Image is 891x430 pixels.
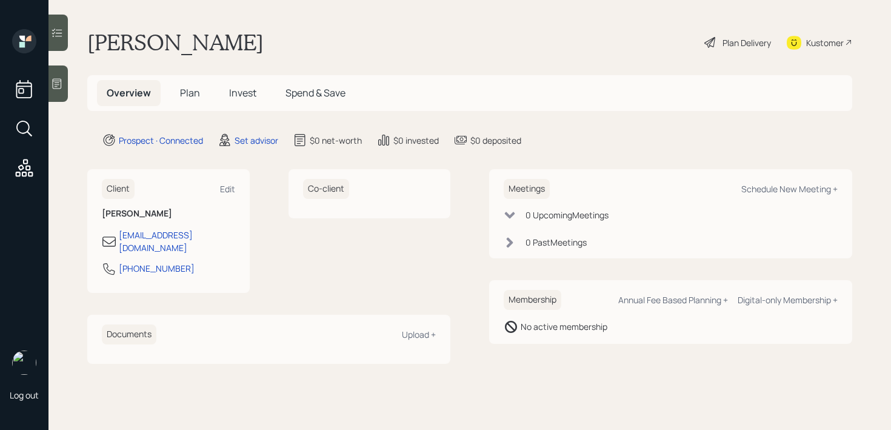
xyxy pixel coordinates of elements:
[521,320,607,333] div: No active membership
[102,324,156,344] h6: Documents
[285,86,345,99] span: Spend & Save
[180,86,200,99] span: Plan
[504,179,550,199] h6: Meetings
[303,179,349,199] h6: Co-client
[722,36,771,49] div: Plan Delivery
[107,86,151,99] span: Overview
[741,183,838,195] div: Schedule New Meeting +
[87,29,264,56] h1: [PERSON_NAME]
[470,134,521,147] div: $0 deposited
[102,209,235,219] h6: [PERSON_NAME]
[119,262,195,275] div: [PHONE_NUMBER]
[738,294,838,306] div: Digital-only Membership +
[393,134,439,147] div: $0 invested
[526,209,609,221] div: 0 Upcoming Meeting s
[504,290,561,310] h6: Membership
[102,179,135,199] h6: Client
[310,134,362,147] div: $0 net-worth
[119,229,235,254] div: [EMAIL_ADDRESS][DOMAIN_NAME]
[229,86,256,99] span: Invest
[235,134,278,147] div: Set advisor
[119,134,203,147] div: Prospect · Connected
[618,294,728,306] div: Annual Fee Based Planning +
[806,36,844,49] div: Kustomer
[10,389,39,401] div: Log out
[402,329,436,340] div: Upload +
[12,351,36,375] img: retirable_logo.png
[220,183,235,195] div: Edit
[526,236,587,249] div: 0 Past Meeting s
